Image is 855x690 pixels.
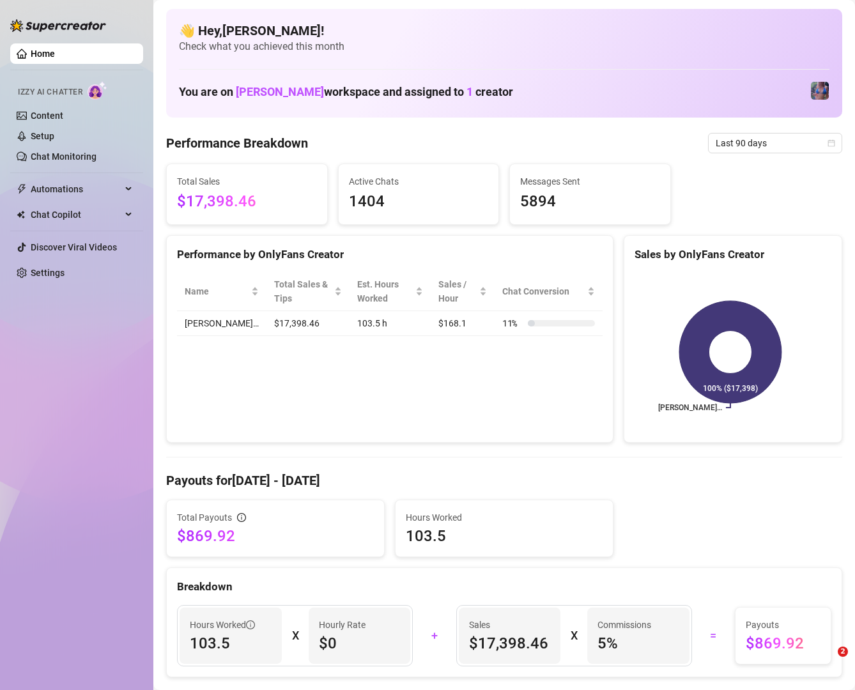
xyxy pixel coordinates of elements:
[190,618,255,632] span: Hours Worked
[495,272,603,311] th: Chat Conversion
[237,513,246,522] span: info-circle
[520,190,660,214] span: 5894
[349,190,489,214] span: 1404
[350,311,431,336] td: 103.5 h
[177,174,317,188] span: Total Sales
[166,471,842,489] h4: Payouts for [DATE] - [DATE]
[177,526,374,546] span: $869.92
[469,618,551,632] span: Sales
[438,277,477,305] span: Sales / Hour
[31,179,121,199] span: Automations
[658,403,722,412] text: [PERSON_NAME]…
[246,620,255,629] span: info-circle
[292,625,298,646] div: X
[179,85,513,99] h1: You are on workspace and assigned to creator
[31,131,54,141] a: Setup
[177,190,317,214] span: $17,398.46
[31,204,121,225] span: Chat Copilot
[266,272,350,311] th: Total Sales & Tips
[746,618,820,632] span: Payouts
[31,268,65,278] a: Settings
[466,85,473,98] span: 1
[502,316,523,330] span: 11 %
[597,633,679,654] span: 5 %
[520,174,660,188] span: Messages Sent
[828,139,835,147] span: calendar
[31,242,117,252] a: Discover Viral Videos
[31,111,63,121] a: Content
[420,625,449,646] div: +
[746,633,820,654] span: $869.92
[469,633,551,654] span: $17,398.46
[266,311,350,336] td: $17,398.46
[274,277,332,305] span: Total Sales & Tips
[177,272,266,311] th: Name
[700,625,728,646] div: =
[17,210,25,219] img: Chat Copilot
[179,22,829,40] h4: 👋 Hey, [PERSON_NAME] !
[166,134,308,152] h4: Performance Breakdown
[357,277,413,305] div: Est. Hours Worked
[10,19,106,32] img: logo-BBDzfeDw.svg
[319,618,366,632] article: Hourly Rate
[812,647,842,677] iframe: Intercom live chat
[177,311,266,336] td: [PERSON_NAME]…
[177,510,232,525] span: Total Payouts
[406,526,603,546] span: 103.5
[190,633,272,654] span: 103.5
[177,246,603,263] div: Performance by OnlyFans Creator
[502,284,585,298] span: Chat Conversion
[597,618,651,632] article: Commissions
[349,174,489,188] span: Active Chats
[236,85,324,98] span: [PERSON_NAME]
[431,311,495,336] td: $168.1
[571,625,577,646] div: X
[406,510,603,525] span: Hours Worked
[31,151,96,162] a: Chat Monitoring
[177,578,831,595] div: Breakdown
[88,81,107,100] img: AI Chatter
[838,647,848,657] span: 2
[716,134,835,153] span: Last 90 days
[31,49,55,59] a: Home
[179,40,829,54] span: Check what you achieved this month
[811,82,829,100] img: Jaylie
[17,184,27,194] span: thunderbolt
[185,284,249,298] span: Name
[431,272,495,311] th: Sales / Hour
[319,633,401,654] span: $0
[18,86,82,98] span: Izzy AI Chatter
[635,246,831,263] div: Sales by OnlyFans Creator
